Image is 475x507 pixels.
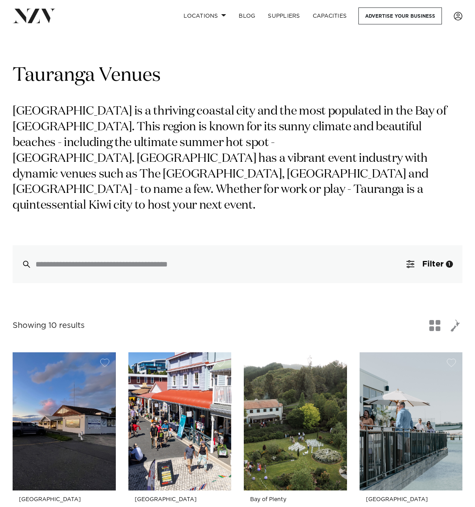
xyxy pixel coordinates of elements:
div: 1 [446,261,453,268]
a: Advertise your business [358,7,442,24]
a: SUPPLIERS [262,7,306,24]
img: nzv-logo.png [13,9,56,23]
h1: Tauranga Venues [13,63,462,88]
small: [GEOGRAPHIC_DATA] [366,497,456,503]
a: BLOG [232,7,262,24]
p: [GEOGRAPHIC_DATA] is a thriving coastal city and the most populated in the Bay of [GEOGRAPHIC_DAT... [13,104,462,214]
a: Capacities [306,7,353,24]
span: Filter [422,260,443,268]
small: [GEOGRAPHIC_DATA] [19,497,109,503]
small: [GEOGRAPHIC_DATA] [135,497,225,503]
button: Filter1 [397,245,462,283]
a: Locations [177,7,232,24]
div: Showing 10 results [13,320,85,332]
small: Bay of Plenty [250,497,341,503]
